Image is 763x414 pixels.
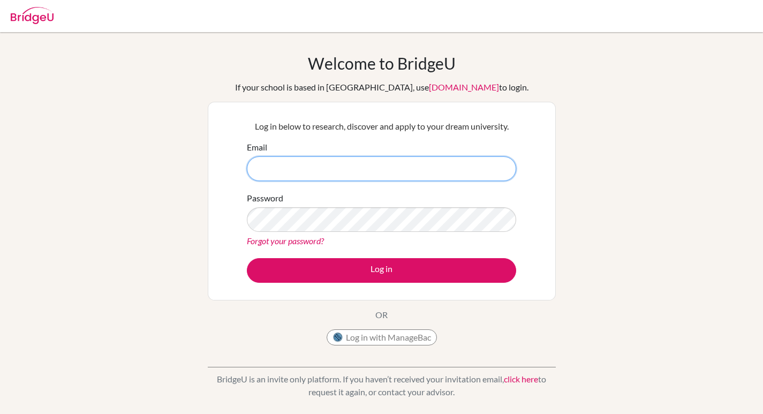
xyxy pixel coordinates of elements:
h1: Welcome to BridgeU [308,54,456,73]
a: Forgot your password? [247,236,324,246]
label: Email [247,141,267,154]
div: If your school is based in [GEOGRAPHIC_DATA], use to login. [235,81,528,94]
button: Log in with ManageBac [327,329,437,345]
button: Log in [247,258,516,283]
a: click here [504,374,538,384]
img: Bridge-U [11,7,54,24]
a: [DOMAIN_NAME] [429,82,499,92]
p: Log in below to research, discover and apply to your dream university. [247,120,516,133]
p: OR [375,308,388,321]
p: BridgeU is an invite only platform. If you haven’t received your invitation email, to request it ... [208,373,556,398]
label: Password [247,192,283,205]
